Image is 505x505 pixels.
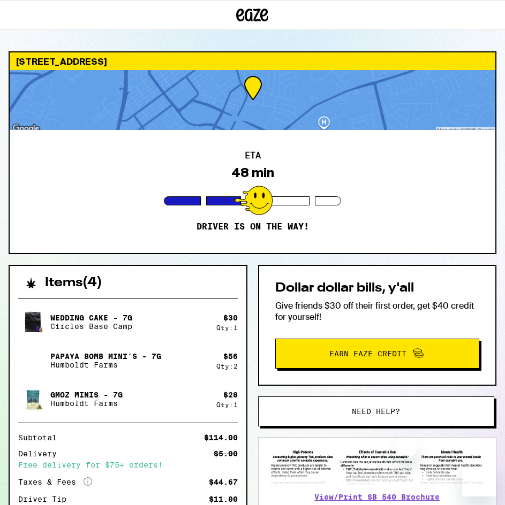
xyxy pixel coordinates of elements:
div: Subtotal [18,434,64,441]
p: Wedding Cake - 7g [50,313,132,322]
div: Qty: 1 [216,401,238,408]
div: $ 28 [223,391,238,399]
div: 48 min [231,165,274,180]
div: Qty: 2 [216,363,238,370]
p: Give friends $30 off their first order, get $40 credit for yourself! [275,300,480,323]
a: View/Print SB 540 Brochure [314,493,440,501]
img: Wedding Cake - 7g [18,307,48,337]
div: $ 56 [223,352,238,361]
div: $11.00 [209,495,238,503]
h2: Items ( 4 ) [45,277,102,289]
p: Circles Base Camp [50,322,132,331]
img: SB 540 Brochure preview [269,448,486,486]
div: Free delivery for $75+ orders! [18,461,238,469]
span: Earn Eaze Credit [329,350,406,357]
h2: Dollar dollar bills, y'all [275,282,480,295]
div: $114.00 [204,434,238,441]
iframe: Button to launch messaging window [462,462,496,496]
div: Qty: 1 [216,324,238,331]
iframe: Close message [396,437,417,458]
div: [STREET_ADDRESS] [10,52,495,70]
div: Delivery [18,450,64,457]
p: Papaya Bomb Mini's - 7g [50,352,161,361]
h2: ETA [245,151,261,160]
p: GMOz Minis - 7g [50,391,123,399]
div: Driver Tip [18,495,74,503]
div: $5.00 [214,450,238,457]
p: Humboldt Farms [50,361,161,369]
span: Need help? [352,408,400,415]
button: Earn Eaze Credit [275,339,480,369]
div: $ 30 [223,313,238,322]
img: Papaya Bomb Mini's - 7g [18,346,48,376]
p: Driver is on the way! [197,221,309,232]
img: GMOz Minis - 7g [18,384,48,414]
div: Taxes & Fees [18,477,92,487]
button: Need help? [258,396,495,426]
p: Humboldt Farms [50,399,123,408]
div: $44.67 [209,478,238,486]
